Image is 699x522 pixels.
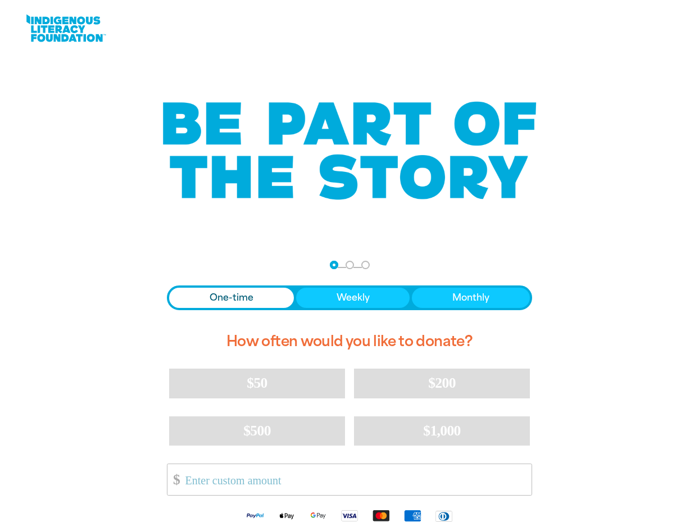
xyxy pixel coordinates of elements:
span: $500 [243,423,271,439]
img: American Express logo [397,509,428,522]
span: $ [167,467,180,492]
img: Google Pay logo [302,509,334,522]
span: Monthly [452,291,489,305]
button: Navigate to step 3 of 3 to enter your payment details [361,261,370,269]
img: Be part of the story [153,79,546,223]
span: One-time [210,291,253,305]
button: Monthly [412,288,530,308]
span: $1,000 [423,423,461,439]
button: Weekly [296,288,410,308]
img: Apple Pay logo [271,509,302,522]
input: Enter custom amount [178,464,532,495]
button: $500 [169,416,345,446]
span: $200 [428,375,456,391]
button: $200 [354,369,530,398]
div: Donation frequency [167,285,532,310]
img: Visa logo [334,509,365,522]
button: Navigate to step 2 of 3 to enter your details [346,261,354,269]
img: Paypal logo [239,509,271,522]
button: $1,000 [354,416,530,446]
span: Weekly [337,291,370,305]
span: $50 [247,375,267,391]
img: Mastercard logo [365,509,397,522]
button: $50 [169,369,345,398]
h2: How often would you like to donate? [167,324,532,360]
button: One-time [169,288,294,308]
button: Navigate to step 1 of 3 to enter your donation amount [330,261,338,269]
